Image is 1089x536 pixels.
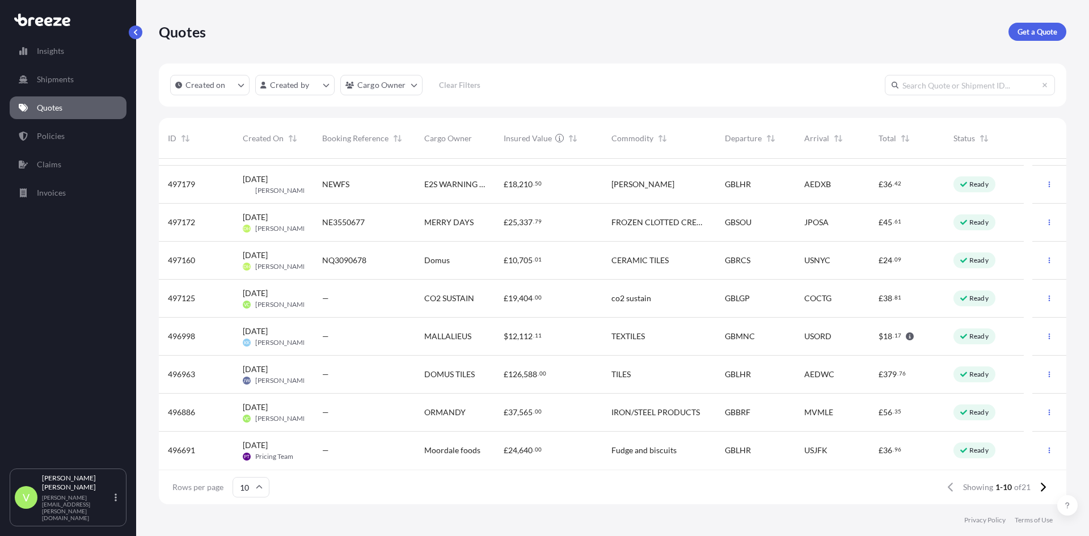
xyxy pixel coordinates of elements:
[504,218,508,226] span: £
[519,294,533,302] span: 404
[322,217,365,228] span: NE3550677
[533,182,534,185] span: .
[804,293,831,304] span: COCTG
[170,75,250,95] button: createdOn Filter options
[255,300,309,309] span: [PERSON_NAME]
[725,369,751,380] span: GBLHR
[244,451,250,462] span: PT
[879,370,883,378] span: £
[611,179,674,190] span: [PERSON_NAME]
[883,256,892,264] span: 24
[897,372,898,375] span: .
[42,494,112,521] p: [PERSON_NAME][EMAIL_ADDRESS][PERSON_NAME][DOMAIN_NAME]
[255,224,309,233] span: [PERSON_NAME]
[804,407,833,418] span: MVMLE
[893,334,894,337] span: .
[517,180,519,188] span: ,
[898,132,912,145] button: Sort
[255,262,309,271] span: [PERSON_NAME]
[725,407,750,418] span: GBBRF
[725,255,750,266] span: GBRCS
[424,331,471,342] span: MALLALIEUS
[524,370,537,378] span: 588
[894,296,901,299] span: 81
[517,446,519,454] span: ,
[969,370,989,379] p: Ready
[508,218,517,226] span: 25
[424,369,475,380] span: DOMUS TILES
[322,179,349,190] span: NEWFS
[243,364,268,375] span: [DATE]
[533,448,534,451] span: .
[533,220,534,223] span: .
[255,376,309,385] span: [PERSON_NAME]
[244,299,250,310] span: VC
[243,288,268,299] span: [DATE]
[255,452,293,461] span: Pricing Team
[969,332,989,341] p: Ready
[879,133,896,144] span: Total
[519,332,533,340] span: 112
[894,448,901,451] span: 96
[10,182,126,204] a: Invoices
[611,445,677,456] span: Fudge and biscuits
[179,132,192,145] button: Sort
[533,258,534,261] span: .
[883,180,892,188] span: 36
[519,180,533,188] span: 210
[424,445,480,456] span: Moordale foods
[1018,26,1057,37] p: Get a Quote
[611,293,651,304] span: co2 sustain
[243,326,268,337] span: [DATE]
[172,482,223,493] span: Rows per page
[255,75,335,95] button: createdBy Filter options
[522,370,524,378] span: ,
[883,370,897,378] span: 379
[10,153,126,176] a: Claims
[1008,23,1066,41] a: Get a Quote
[37,159,61,170] p: Claims
[804,217,829,228] span: JPOSA
[969,408,989,417] p: Ready
[566,132,580,145] button: Sort
[964,516,1006,525] a: Privacy Policy
[804,369,834,380] span: AEDWC
[243,440,268,451] span: [DATE]
[508,294,517,302] span: 19
[508,332,517,340] span: 12
[831,132,845,145] button: Sort
[10,40,126,62] a: Insights
[168,293,195,304] span: 497125
[963,482,993,493] span: Showing
[243,402,268,413] span: [DATE]
[969,294,989,303] p: Ready
[504,133,552,144] span: Insured Value
[504,332,508,340] span: $
[508,408,517,416] span: 37
[725,293,750,304] span: GBLGP
[879,332,883,340] span: $
[656,132,669,145] button: Sort
[879,446,883,454] span: £
[439,79,480,91] p: Clear Filters
[611,331,645,342] span: TEXTILES
[504,256,508,264] span: £
[519,446,533,454] span: 640
[969,256,989,265] p: Ready
[243,185,250,196] span: JM
[725,445,751,456] span: GBLHR
[504,446,508,454] span: £
[37,130,65,142] p: Policies
[611,133,653,144] span: Commodity
[508,180,517,188] span: 18
[535,296,542,299] span: 00
[611,217,707,228] span: FROZEN CLOTTED CREAM
[322,331,329,342] span: —
[953,133,975,144] span: Status
[517,294,519,302] span: ,
[517,408,519,416] span: ,
[1015,516,1053,525] a: Terms of Use
[969,180,989,189] p: Ready
[244,413,250,424] span: VC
